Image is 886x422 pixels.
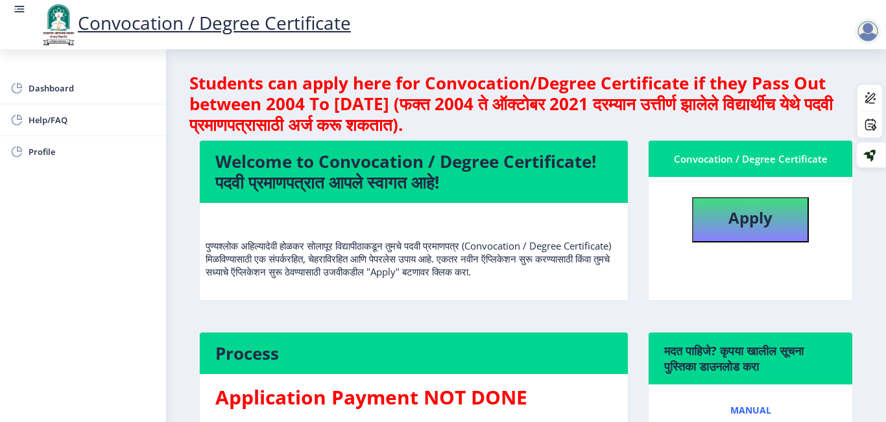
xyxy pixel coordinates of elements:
b: Apply [728,207,772,228]
button: Apply [692,197,809,242]
span: Manual [730,405,771,416]
a: Convocation / Degree Certificate [39,10,351,35]
img: logo [39,3,78,47]
span: Profile [29,144,156,159]
h4: Process [215,343,612,364]
h6: मदत पाहिजे? कृपया खालील सूचना पुस्तिका डाउनलोड करा [664,343,837,374]
h4: Students can apply here for Convocation/Degree Certificate if they Pass Out between 2004 To [DATE... [189,73,863,135]
span: Dashboard [29,80,156,96]
p: पुण्यश्लोक अहिल्यादेवी होळकर सोलापूर विद्यापीठाकडून तुमचे पदवी प्रमाणपत्र (Convocation / Degree C... [206,213,622,278]
h3: Application Payment NOT DONE [215,384,612,410]
span: Help/FAQ [29,112,156,128]
h4: Welcome to Convocation / Degree Certificate! पदवी प्रमाणपत्रात आपले स्वागत आहे! [215,151,612,193]
div: Convocation / Degree Certificate [664,151,837,167]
